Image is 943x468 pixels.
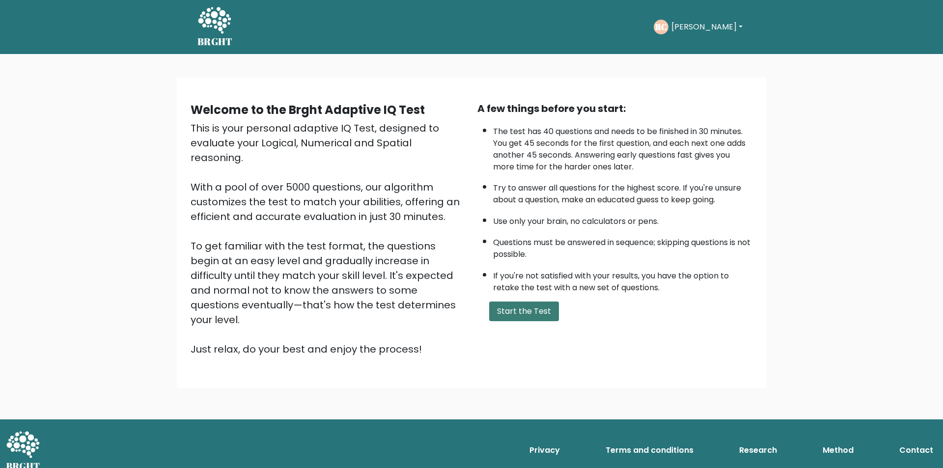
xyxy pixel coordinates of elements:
[493,177,752,206] li: Try to answer all questions for the highest score. If you're unsure about a question, make an edu...
[819,440,858,460] a: Method
[197,36,233,48] h5: BRGHT
[477,101,752,116] div: A few things before you start:
[197,4,233,50] a: BRGHT
[191,102,425,118] b: Welcome to the Brght Adaptive IQ Test
[526,440,564,460] a: Privacy
[489,302,559,321] button: Start the Test
[895,440,937,460] a: Contact
[493,121,752,173] li: The test has 40 questions and needs to be finished in 30 minutes. You get 45 seconds for the firs...
[493,232,752,260] li: Questions must be answered in sequence; skipping questions is not possible.
[493,211,752,227] li: Use only your brain, no calculators or pens.
[668,21,746,33] button: [PERSON_NAME]
[602,440,697,460] a: Terms and conditions
[191,121,466,357] div: This is your personal adaptive IQ Test, designed to evaluate your Logical, Numerical and Spatial ...
[735,440,781,460] a: Research
[493,265,752,294] li: If you're not satisfied with your results, you have the option to retake the test with a new set ...
[655,21,667,32] text: RC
